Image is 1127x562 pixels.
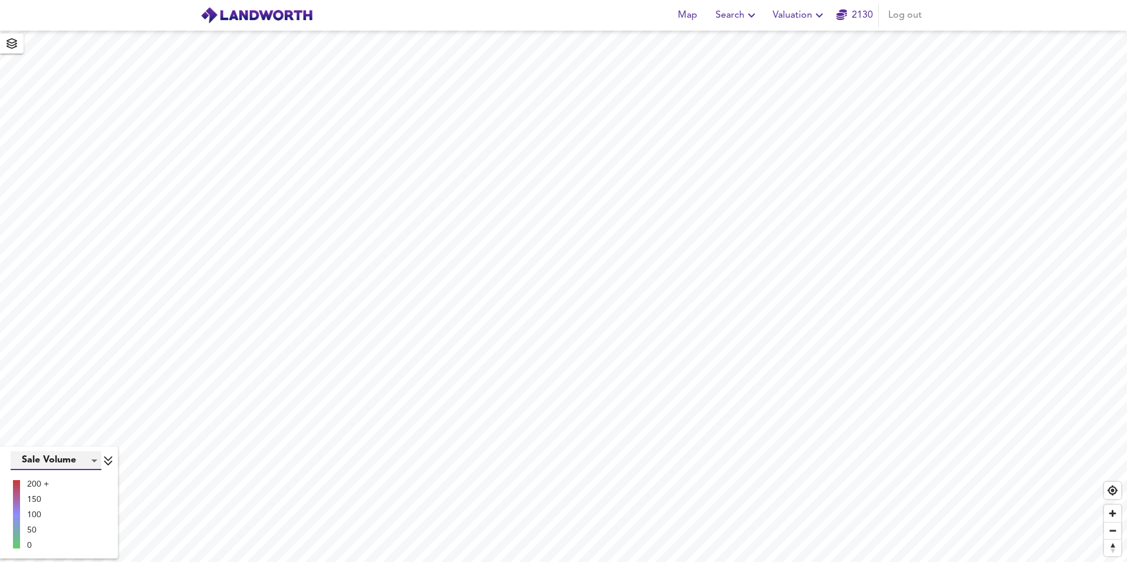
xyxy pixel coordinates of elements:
button: Zoom out [1104,522,1121,539]
div: 100 [27,509,49,521]
span: Map [673,7,701,24]
button: Valuation [768,4,831,27]
div: 150 [27,494,49,505]
button: Find my location [1104,482,1121,499]
button: Search [711,4,763,27]
button: Log out [884,4,927,27]
button: 2130 [836,4,874,27]
span: Search [716,7,759,24]
div: 200 + [27,478,49,490]
span: Log out [888,7,922,24]
div: 50 [27,524,49,536]
span: Reset bearing to north [1104,540,1121,556]
a: 2130 [836,7,873,24]
div: 0 [27,540,49,551]
button: Zoom in [1104,505,1121,522]
span: Zoom out [1104,523,1121,539]
div: Sale Volume [11,451,101,470]
button: Reset bearing to north [1104,539,1121,556]
img: logo [200,6,313,24]
button: Map [668,4,706,27]
span: Valuation [773,7,826,24]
